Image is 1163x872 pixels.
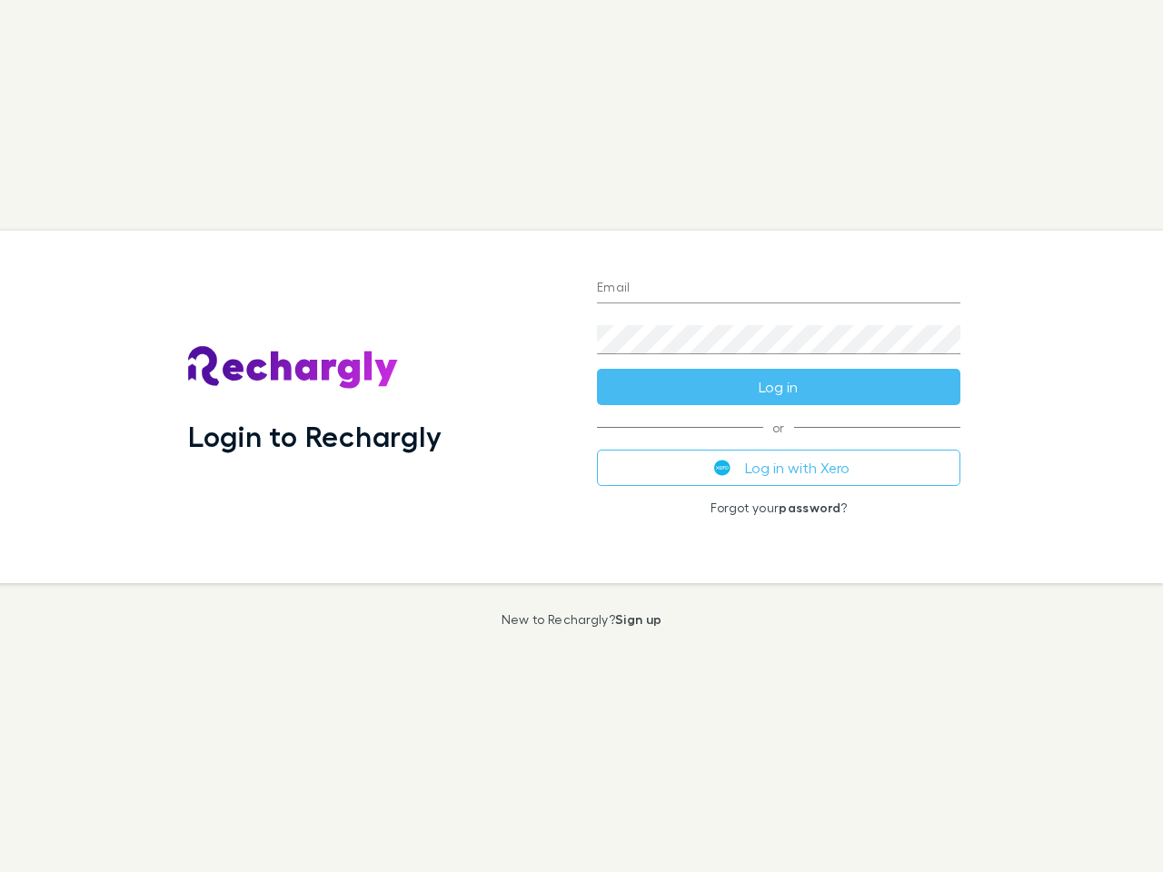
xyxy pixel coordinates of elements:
button: Log in with Xero [597,450,960,486]
p: New to Rechargly? [502,612,662,627]
img: Xero's logo [714,460,731,476]
p: Forgot your ? [597,500,960,515]
a: password [779,500,840,515]
span: or [597,427,960,428]
button: Log in [597,369,960,405]
h1: Login to Rechargly [188,419,442,453]
a: Sign up [615,611,661,627]
img: Rechargly's Logo [188,346,399,390]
